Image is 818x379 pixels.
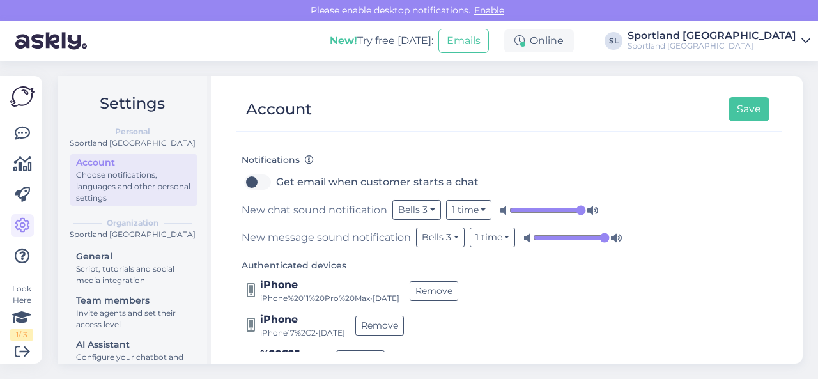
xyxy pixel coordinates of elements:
div: SL [605,32,622,50]
div: 1 / 3 [10,329,33,341]
button: Save [729,97,769,121]
div: Invite agents and set their access level [76,307,191,330]
label: Get email when customer starts a chat [276,172,479,192]
div: New message sound notification [242,228,766,247]
div: Sportland [GEOGRAPHIC_DATA] [628,31,796,41]
div: Sportland [GEOGRAPHIC_DATA] [68,229,197,240]
a: Team membersInvite agents and set their access level [70,292,197,332]
div: iPhone%2011%20Pro%20Max • [DATE] [260,293,399,304]
div: Online [504,29,574,52]
button: Remove [355,316,404,336]
a: Sportland [GEOGRAPHIC_DATA]Sportland [GEOGRAPHIC_DATA] [628,31,810,51]
div: iPhone [260,312,345,327]
div: Try free [DATE]: [330,33,433,49]
div: iPhone [260,277,399,293]
button: Remove [410,281,458,301]
a: AI AssistantConfigure your chatbot and add documents [70,336,197,376]
b: New! [330,35,357,47]
button: Bells 3 [416,228,465,247]
div: Look Here [10,283,33,341]
h2: Settings [68,91,197,116]
div: New chat sound notification [242,200,766,220]
div: Account [246,97,312,121]
div: Sportland [GEOGRAPHIC_DATA] [68,137,197,149]
label: Authenticated devices [242,259,346,272]
button: Emails [438,29,489,53]
label: Notifications [242,153,314,167]
button: Remove [336,350,385,370]
div: General [76,250,191,263]
div: Script, tutorials and social media integration [76,263,191,286]
div: iPhone17%2C2 • [DATE] [260,327,345,339]
b: Organization [107,217,158,229]
img: Askly Logo [10,86,35,107]
span: Enable [470,4,508,16]
div: AI Assistant [76,338,191,352]
div: Sportland [GEOGRAPHIC_DATA] [628,41,796,51]
div: Team members [76,294,191,307]
div: %20S25 [260,346,326,362]
button: 1 time [446,200,492,220]
div: Choose notifications, languages and other personal settings [76,169,191,204]
button: Bells 3 [392,200,441,220]
div: Account [76,156,191,169]
a: GeneralScript, tutorials and social media integration [70,248,197,288]
b: Personal [115,126,150,137]
div: Configure your chatbot and add documents [76,352,191,375]
button: 1 time [470,228,516,247]
a: AccountChoose notifications, languages and other personal settings [70,154,197,206]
